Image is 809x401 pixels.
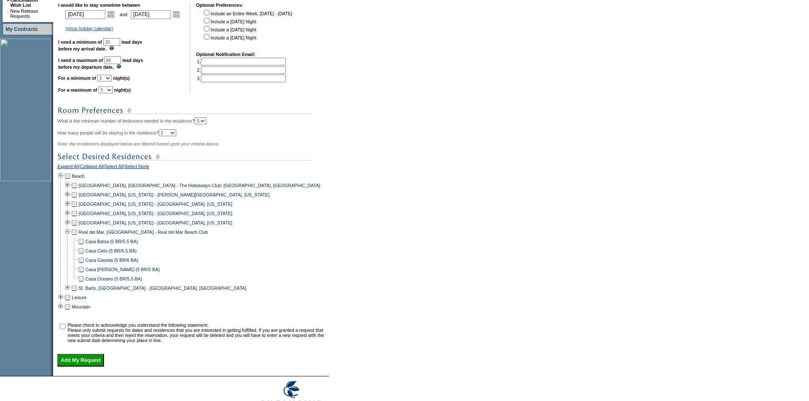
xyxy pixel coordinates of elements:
[68,322,326,343] td: Please check to acknowledge you understand the following statement: Please only submit requests f...
[57,141,218,146] span: Note: the residences displayed below are filtered based upon your criteria above
[72,174,85,179] a: Beach
[85,258,138,263] a: Casa Gaviota (5 BR/6 BA)
[57,105,312,116] img: subTtlRoomPreferences.gif
[85,248,137,253] a: Casa Cielo (5 BR/6.5 BA)
[106,10,116,19] a: Open the calendar popup.
[79,211,232,216] a: [GEOGRAPHIC_DATA], [US_STATE] - [GEOGRAPHIC_DATA], [US_STATE]
[58,58,143,70] b: lead days before my departure date.
[10,8,38,19] a: New Release Requests
[202,8,292,46] td: Include an Entire Week, [DATE] - [DATE] Include a [DATE] Night Include a [DATE] Night Include a [...
[197,66,286,74] td: 2.
[65,26,113,31] a: (show holiday calendar)
[196,3,243,8] b: Optional Preferences:
[58,39,142,51] b: lead days before my arrival date.
[57,354,104,367] input: Add My Request
[72,304,90,309] a: Mountain
[131,10,171,19] input: Date format: M/D/Y. Shortcut keys: [T] for Today. [UP] or [.] for Next Day. [DOWN] or [,] for Pre...
[124,164,149,171] a: Select None
[57,164,79,171] a: Expand All
[79,220,232,225] a: [GEOGRAPHIC_DATA], [US_STATE] - [GEOGRAPHIC_DATA], [US_STATE]
[57,164,327,171] div: | | |
[85,239,138,244] a: Casa Bahia (5 BR/5.5 BA)
[116,64,121,69] img: questionMark_lightBlue.gif
[80,164,104,171] a: Collapse All
[113,76,130,81] b: night(s)
[79,183,320,188] a: [GEOGRAPHIC_DATA], [GEOGRAPHIC_DATA] - The Hideaways Club: [GEOGRAPHIC_DATA], [GEOGRAPHIC_DATA]
[105,164,124,171] a: Select All
[109,46,114,50] img: questionMark_lightBlue.gif
[6,26,38,32] a: My Contracts
[197,58,286,65] td: 1.
[79,230,208,235] a: Real del Mar, [GEOGRAPHIC_DATA] - Real del Mar Beach Club
[172,10,181,19] a: Open the calendar popup.
[58,39,102,45] b: I need a minimum of
[65,10,105,19] input: Date format: M/D/Y. Shortcut keys: [T] for Today. [UP] or [.] for Next Day. [DOWN] or [,] for Pre...
[79,202,232,207] a: [GEOGRAPHIC_DATA], [US_STATE] - [GEOGRAPHIC_DATA], [US_STATE]
[118,8,129,20] td: and
[72,295,87,300] a: Leisure
[114,87,131,93] b: night(s)
[58,76,96,81] b: For a minimum of
[58,87,97,93] b: For a maximum of
[196,52,256,57] b: Optional Notification Email:
[197,75,286,82] td: 3.
[85,267,160,272] a: Casa [PERSON_NAME] (5 BR/5 BA)
[79,192,270,197] a: [GEOGRAPHIC_DATA], [US_STATE] - [PERSON_NAME][GEOGRAPHIC_DATA], [US_STATE]
[58,58,103,63] b: I need a maximum of
[58,3,140,8] b: I would like to stay sometime between
[85,276,142,281] a: Casa Oceano (5 BR/5.5 BA)
[79,286,246,291] a: St. Barts, [GEOGRAPHIC_DATA] - [GEOGRAPHIC_DATA], [GEOGRAPHIC_DATA]
[7,8,9,19] td: ·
